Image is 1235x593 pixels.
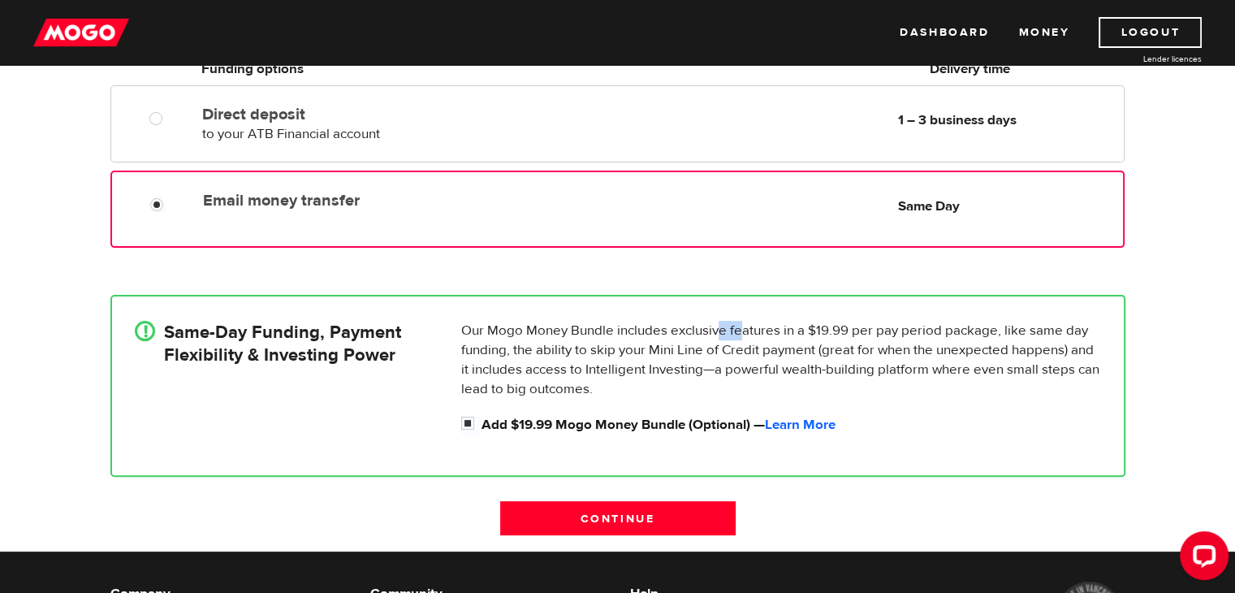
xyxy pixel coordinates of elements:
[1080,53,1202,65] a: Lender licences
[1167,525,1235,593] iframe: LiveChat chat widget
[1018,17,1069,48] a: Money
[898,111,1017,129] b: 1 – 3 business days
[202,125,380,143] span: to your ATB Financial account
[461,415,481,435] input: Add $19.99 Mogo Money Bundle (Optional) &mdash; <a id="loan_application_mini_bundle_learn_more" h...
[900,17,989,48] a: Dashboard
[201,59,576,79] h6: Funding options
[765,416,836,434] a: Learn More
[897,197,959,215] b: Same Day
[135,321,155,341] div: !
[202,105,576,124] label: Direct deposit
[164,321,401,366] h4: Same-Day Funding, Payment Flexibility & Investing Power
[203,191,576,210] label: Email money transfer
[33,17,129,48] img: mogo_logo-11ee424be714fa7cbb0f0f49df9e16ec.png
[500,501,736,535] input: Continue
[822,59,1119,79] h6: Delivery time
[461,321,1101,399] p: Our Mogo Money Bundle includes exclusive features in a $19.99 per pay period package, like same d...
[1099,17,1202,48] a: Logout
[481,415,1101,435] label: Add $19.99 Mogo Money Bundle (Optional) —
